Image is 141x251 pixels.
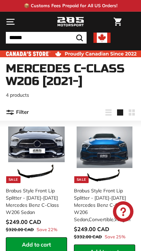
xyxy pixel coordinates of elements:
span: $249.00 CAD [6,218,41,225]
span: $320.00 CAD [6,227,34,232]
div: Sale [6,176,21,183]
div: Brabus Style Front Lip Splitter - [DATE]-[DATE] Mercedes Benz C-Class W206 Sedan,Convertible,Wagon [74,187,131,223]
span: Save 22% [37,226,57,233]
img: Logo_285_Motorsport_areodynamics_components [57,16,84,28]
p: 4 products [6,92,135,99]
a: Cart [110,12,125,32]
p: 📦 Customs Fees Prepaid for All US Orders! [24,2,117,9]
span: $332.00 CAD [74,234,102,239]
button: Filter [6,104,29,121]
a: Sale Brabus Style Front Lip Splitter - [DATE]-[DATE] Mercedes Benz C-Class W206 Sedan Save 22% [6,124,67,237]
input: Search [6,32,87,44]
span: Add to cart [22,241,51,248]
div: Sale [74,176,89,183]
inbox-online-store-chat: Shopify online store chat [111,201,136,224]
h1: Mercedes C-Class W206 [2021-] [6,62,135,88]
span: Save 25% [105,234,126,240]
div: Brabus Style Front Lip Splitter - [DATE]-[DATE] Mercedes Benz C-Class W206 Sedan [6,187,63,216]
span: $249.00 CAD [74,226,109,232]
a: Sale Brabus Style Front Lip Splitter - [DATE]-[DATE] Mercedes Benz C-Class W206 Sedan,Convertible... [74,124,135,244]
